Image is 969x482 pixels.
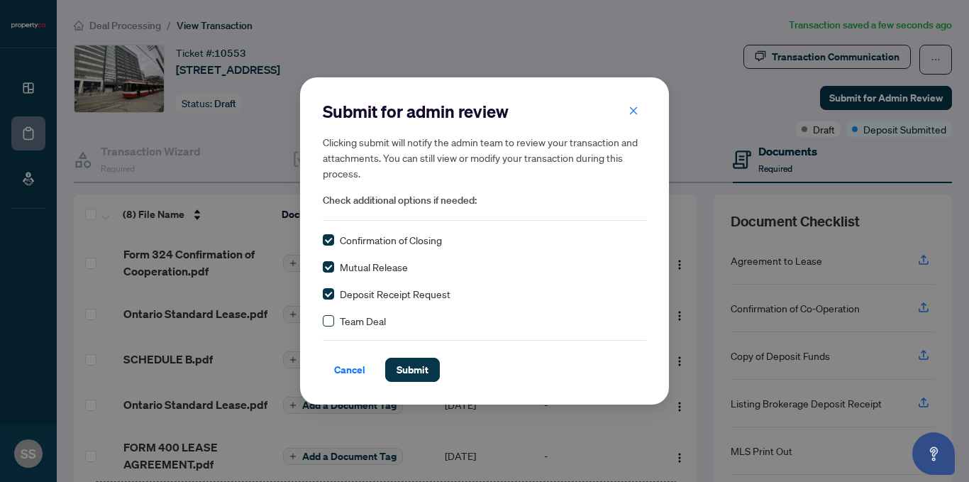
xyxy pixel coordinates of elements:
span: Cancel [334,358,365,381]
button: Submit [385,358,440,382]
span: close [629,106,638,116]
span: Confirmation of Closing [340,232,442,248]
span: Mutual Release [340,259,408,275]
span: Team Deal [340,313,386,329]
span: Submit [397,358,428,381]
button: Open asap [912,432,955,475]
button: Cancel [323,358,377,382]
span: Deposit Receipt Request [340,286,450,302]
h5: Clicking submit will notify the admin team to review your transaction and attachments. You can st... [323,134,646,181]
h2: Submit for admin review [323,100,646,123]
span: Check additional options if needed: [323,192,646,209]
